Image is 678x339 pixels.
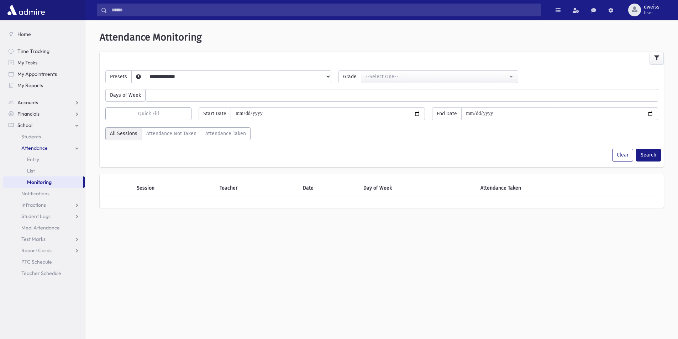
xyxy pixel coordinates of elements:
[132,180,216,196] th: Session
[299,180,359,196] th: Date
[3,256,85,268] a: PTC Schedule
[27,156,39,163] span: Entry
[17,59,37,66] span: My Tasks
[338,70,361,83] span: Grade
[3,154,85,165] a: Entry
[27,168,35,174] span: List
[21,145,48,151] span: Attendance
[3,68,85,80] a: My Appointments
[105,107,191,120] button: Quick Fill
[3,108,85,120] a: Financials
[3,120,85,131] a: School
[105,89,146,102] span: Days of Week
[17,48,49,54] span: Time Tracking
[432,107,462,120] span: End Date
[105,70,132,83] span: Presets
[3,46,85,57] a: Time Tracking
[21,202,46,208] span: Infractions
[3,97,85,108] a: Accounts
[21,190,49,197] span: Notifications
[199,107,231,120] span: Start Date
[138,111,159,117] span: Quick Fill
[17,99,38,106] span: Accounts
[644,10,659,16] span: User
[21,133,41,140] span: Students
[476,180,631,196] th: Attendance Taken
[359,180,476,196] th: Day of Week
[636,149,661,161] button: Search
[105,127,251,143] div: AttTaken
[3,222,85,233] a: Meal Attendance
[27,179,52,185] span: Monitoring
[17,31,31,37] span: Home
[21,270,61,276] span: Teacher Schedule
[105,127,142,140] label: All Sessions
[3,131,85,142] a: Students
[21,213,51,219] span: Student Logs
[17,111,40,117] span: Financials
[3,233,85,245] a: Test Marks
[3,199,85,211] a: Infractions
[361,70,518,83] button: --Select One--
[21,259,52,265] span: PTC Schedule
[3,211,85,222] a: Student Logs
[21,247,52,254] span: Report Cards
[107,4,541,16] input: Search
[3,80,85,91] a: My Reports
[142,127,201,140] label: Attendance Not Taken
[3,165,85,176] a: List
[17,82,43,89] span: My Reports
[3,188,85,199] a: Notifications
[3,176,83,188] a: Monitoring
[3,28,85,40] a: Home
[215,180,299,196] th: Teacher
[3,142,85,154] a: Attendance
[3,57,85,68] a: My Tasks
[17,71,57,77] span: My Appointments
[100,31,202,43] span: Attendance Monitoring
[3,245,85,256] a: Report Cards
[21,224,60,231] span: Meal Attendance
[6,3,47,17] img: AdmirePro
[17,122,32,128] span: School
[612,149,633,161] button: Clear
[3,268,85,279] a: Teacher Schedule
[201,127,251,140] label: Attendance Taken
[21,236,46,242] span: Test Marks
[644,4,659,10] span: dweiss
[366,73,508,80] div: --Select One--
